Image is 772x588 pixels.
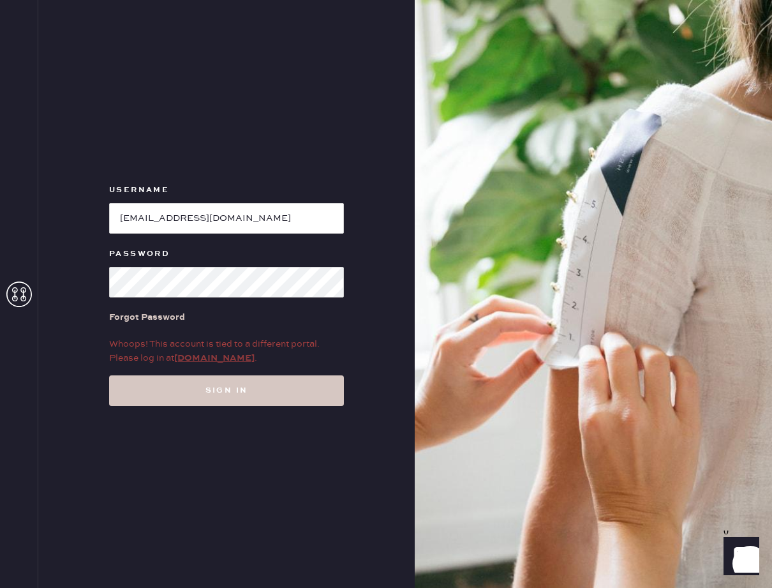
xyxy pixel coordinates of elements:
[109,183,344,198] label: Username
[109,203,344,234] input: e.g. john@doe.com
[109,375,344,406] button: Sign in
[109,298,185,337] a: Forgot Password
[109,246,344,262] label: Password
[174,352,255,364] a: [DOMAIN_NAME]
[109,337,344,365] div: Whoops! This account is tied to a different portal. Please log in at .
[109,310,185,324] div: Forgot Password
[711,531,766,585] iframe: Front Chat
